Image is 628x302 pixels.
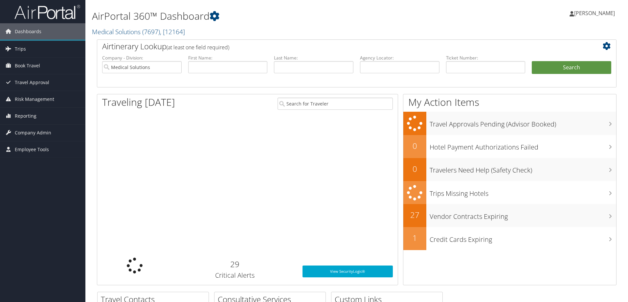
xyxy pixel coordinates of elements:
a: 1Credit Cards Expiring [403,227,616,250]
span: Book Travel [15,58,40,74]
span: [PERSON_NAME] [574,10,615,17]
h2: Airtinerary Lookup [102,41,568,52]
a: Medical Solutions [92,27,185,36]
a: 0Travelers Need Help (Safety Check) [403,158,616,181]
img: airportal-logo.png [14,4,80,20]
label: Agency Locator: [360,55,439,61]
h3: Vendor Contracts Expiring [430,209,616,221]
span: (at least one field required) [167,44,229,51]
span: , [ 12164 ] [160,27,185,36]
a: 0Hotel Payment Authorizations Failed [403,135,616,158]
button: Search [532,61,611,74]
label: Company - Division: [102,55,182,61]
a: Trips Missing Hotels [403,181,616,204]
h1: AirPortal 360™ Dashboard [92,9,445,23]
span: Company Admin [15,125,51,141]
span: Risk Management [15,91,54,107]
h2: 0 [403,140,426,151]
span: Dashboards [15,23,41,40]
label: First Name: [188,55,268,61]
h3: Critical Alerts [177,271,293,280]
label: Ticket Number: [446,55,526,61]
label: Last Name: [274,55,353,61]
a: View SecurityLogic® [303,266,393,277]
span: ( 7697 ) [142,27,160,36]
h2: 27 [403,209,426,221]
h3: Trips Missing Hotels [430,186,616,198]
input: Search for Traveler [278,98,393,110]
span: Employee Tools [15,141,49,158]
h3: Travelers Need Help (Safety Check) [430,162,616,175]
h1: My Action Items [403,95,616,109]
span: Trips [15,41,26,57]
h1: Traveling [DATE] [102,95,175,109]
a: Travel Approvals Pending (Advisor Booked) [403,112,616,135]
a: 27Vendor Contracts Expiring [403,204,616,227]
a: [PERSON_NAME] [570,3,621,23]
span: Reporting [15,108,36,124]
span: Travel Approval [15,74,49,91]
h3: Hotel Payment Authorizations Failed [430,139,616,152]
h2: 29 [177,259,293,270]
h3: Credit Cards Expiring [430,232,616,244]
h2: 1 [403,232,426,244]
h2: 0 [403,163,426,174]
h3: Travel Approvals Pending (Advisor Booked) [430,116,616,129]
